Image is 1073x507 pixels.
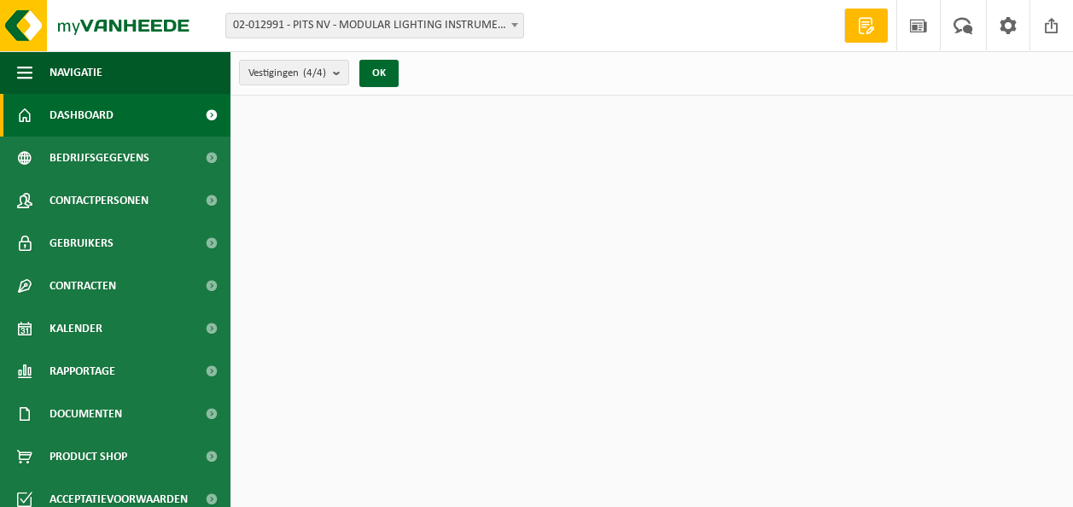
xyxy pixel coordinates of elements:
[50,435,127,478] span: Product Shop
[50,94,114,137] span: Dashboard
[225,13,524,38] span: 02-012991 - PITS NV - MODULAR LIGHTING INSTRUMENTS - RUMBEKE
[50,265,116,307] span: Contracten
[50,350,115,393] span: Rapportage
[239,60,349,85] button: Vestigingen(4/4)
[50,393,122,435] span: Documenten
[226,14,523,38] span: 02-012991 - PITS NV - MODULAR LIGHTING INSTRUMENTS - RUMBEKE
[248,61,326,86] span: Vestigingen
[50,179,149,222] span: Contactpersonen
[50,137,149,179] span: Bedrijfsgegevens
[359,60,399,87] button: OK
[50,51,102,94] span: Navigatie
[303,67,326,79] count: (4/4)
[50,307,102,350] span: Kalender
[50,222,114,265] span: Gebruikers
